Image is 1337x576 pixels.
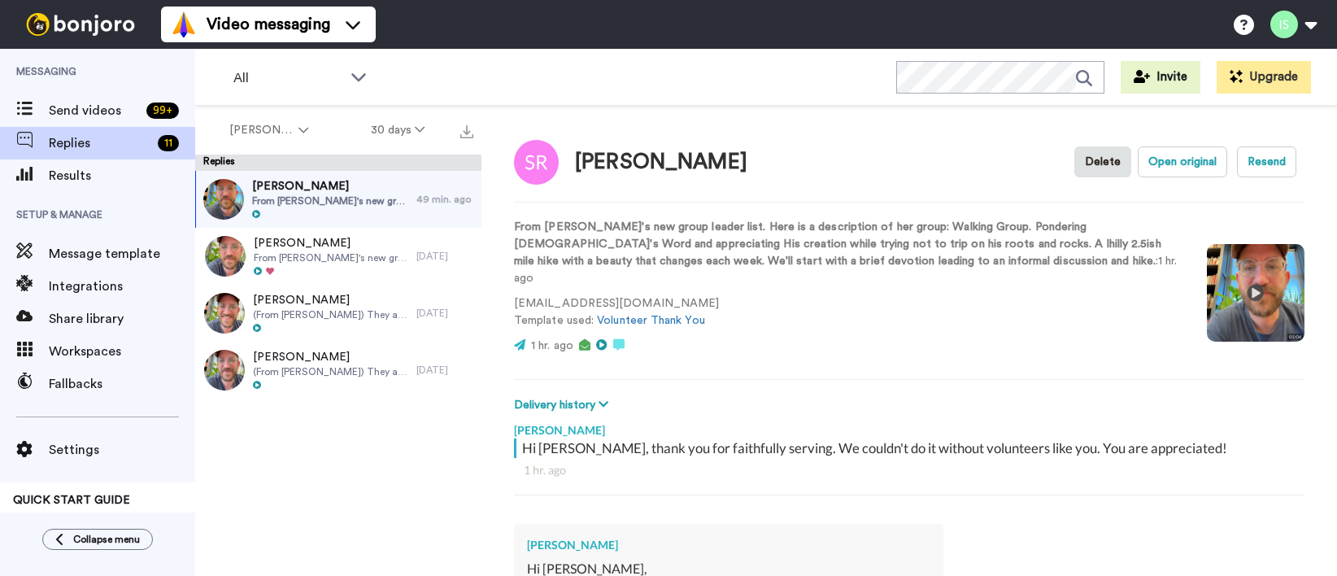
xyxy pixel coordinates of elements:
button: Collapse menu [42,529,153,550]
button: Delete [1074,146,1131,177]
span: [PERSON_NAME] [254,235,408,251]
img: 012d6964-c060-4855-922e-2b6e2239faff-thumb.jpg [203,179,244,220]
span: Send videos [49,101,140,120]
img: bj-logo-header-white.svg [20,13,142,36]
span: 1 hr. ago [531,340,573,351]
img: 77df9a21-071a-4f9d-95eb-f221d4efb32c-thumb.jpg [204,350,245,391]
p: : 1 hr. ago [514,219,1182,287]
span: From [PERSON_NAME]'s new group leader list. Here is a description of her group: Walking Group. Po... [252,194,408,207]
button: [PERSON_NAME] [198,116,340,145]
strong: From [PERSON_NAME]'s new group leader list. Here is a description of her group: Walking Group. Po... [514,221,1161,267]
a: Volunteer Thank You [597,315,705,326]
span: [PERSON_NAME] [229,122,295,138]
div: 1 hr. ago [524,462,1295,478]
span: Integrations [49,277,195,296]
span: Collapse menu [73,533,140,546]
span: [PERSON_NAME] [252,178,408,194]
span: [PERSON_NAME] [253,292,408,308]
button: Open original [1138,146,1227,177]
span: Workspaces [49,342,195,361]
div: [DATE] [416,250,473,263]
div: [PERSON_NAME] [527,537,930,553]
span: Video messaging [207,13,330,36]
img: Image of Sue Rice [514,140,559,185]
p: [EMAIL_ADDRESS][DOMAIN_NAME] Template used: [514,295,1182,329]
span: Share library [49,309,195,329]
div: 49 min. ago [416,193,473,206]
div: Hi [PERSON_NAME], thank you for faithfully serving. We couldn't do it without volunteers like you... [522,439,1300,458]
img: a084bac8-4465-47b0-8582-a090e8a684fb-thumb.jpg [204,293,245,334]
button: 30 days [340,116,456,145]
a: [PERSON_NAME](From [PERSON_NAME]) They are faithful 4pm service volunteers who are sad the servic... [195,342,481,399]
span: From [PERSON_NAME]'s new group leader list. Running a women's group [254,251,408,264]
span: All [233,68,342,88]
span: QUICK START GUIDE [13,495,130,506]
img: vm-color.svg [171,11,197,37]
div: [DATE] [416,364,473,377]
span: Replies [49,133,151,153]
span: [PERSON_NAME] [253,349,408,365]
div: [DATE] [416,307,473,320]
div: Replies [195,155,481,171]
a: [PERSON_NAME]From [PERSON_NAME]'s new group leader list. Running a women's group[DATE] [195,228,481,285]
img: export.svg [460,125,473,138]
span: Message template [49,244,195,264]
button: Resend [1237,146,1296,177]
div: [PERSON_NAME] [575,151,747,174]
button: Invite [1121,61,1200,94]
div: 11 [158,135,179,151]
img: 32ad931b-2881-4c5c-ab9f-bcef3b772809-thumb.jpg [205,236,246,277]
a: [PERSON_NAME](From [PERSON_NAME]) They are faithful 4pm service volunteers who are sad the servic... [195,285,481,342]
span: Settings [49,440,195,460]
button: Export all results that match these filters now. [455,118,478,142]
button: Delivery history [514,396,613,414]
span: Fallbacks [49,374,195,394]
span: Results [49,166,195,185]
span: (From [PERSON_NAME]) They are faithful 4pm service volunteers who are sad the service time is goi... [253,308,408,321]
div: 99 + [146,103,179,119]
div: [PERSON_NAME] [514,414,1304,439]
button: Upgrade [1217,61,1311,94]
span: (From [PERSON_NAME]) They are faithful 4pm service volunteers who are sad the service time is goi... [253,365,408,378]
a: [PERSON_NAME]From [PERSON_NAME]'s new group leader list. Here is a description of her group: Walk... [195,171,481,228]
